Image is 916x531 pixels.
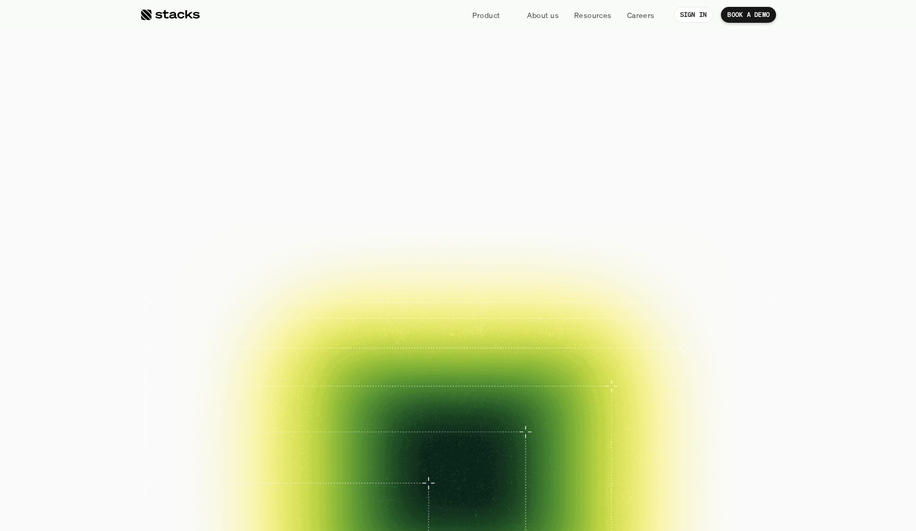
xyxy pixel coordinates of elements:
a: SIGN IN [674,7,714,23]
p: Product [472,10,500,21]
span: Reimagined. [328,119,588,166]
p: About us [527,10,559,21]
p: SIGN IN [680,11,707,19]
a: EXPLORE PRODUCT [450,224,567,250]
span: close. [541,72,655,119]
p: BOOK A DEMO [367,229,427,244]
a: Resources [568,5,618,24]
p: EXPLORE PRODUCT [468,229,549,244]
a: About us [521,5,565,24]
span: The [261,68,343,114]
p: Close your books faster, smarter, and risk-free with Stacks, the AI tool for accounting teams. [328,176,588,209]
p: Resources [574,10,612,21]
a: BOOK A DEMO [349,224,445,250]
a: BOOK A DEMO [721,7,776,23]
p: Careers [627,10,655,21]
a: Careers [621,5,661,24]
span: financial [353,70,532,116]
p: BOOK A DEMO [727,11,770,19]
